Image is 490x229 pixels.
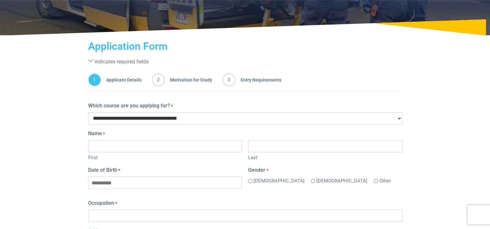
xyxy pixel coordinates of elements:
p: " " indicates required fields [88,58,402,66]
label: Occupation [88,199,117,207]
span: Applicant Details [101,73,142,86]
span: 3 [222,73,235,86]
legend: Name [88,130,402,137]
label: [DEMOGRAPHIC_DATA] [316,177,367,185]
label: Date of Birth [88,166,120,174]
label: [DEMOGRAPHIC_DATA] [254,177,304,185]
label: Last [248,152,402,161]
span: 1 [88,73,101,86]
span: 2 [152,73,165,86]
span: Entry Requirements [235,73,281,86]
label: Other [379,177,391,185]
label: First [88,152,242,161]
legend: Gender [248,166,402,174]
span: Motivation for Study [165,73,212,86]
label: Which course are you applying for? [88,102,173,110]
h2: Application Form [88,40,402,52]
